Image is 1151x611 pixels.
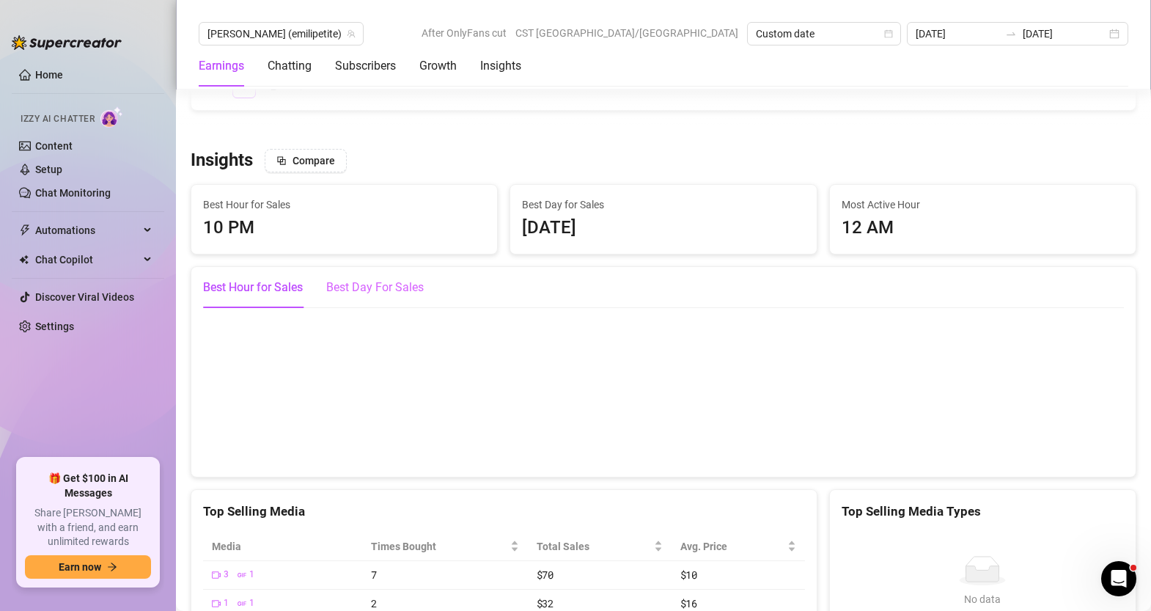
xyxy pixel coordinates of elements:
span: CST [GEOGRAPHIC_DATA]/[GEOGRAPHIC_DATA] [515,22,738,44]
div: Best Day For Sales [326,279,424,296]
span: Custom date [756,23,892,45]
a: Discover Viral Videos [35,291,134,303]
span: 🎁 Get $100 in AI Messages [25,472,151,500]
span: gif [238,571,246,579]
span: $10 [680,568,697,582]
th: Total Sales [528,533,672,561]
img: Chat Copilot [19,255,29,265]
a: Chat Monitoring [35,187,111,199]
span: video-camera [212,599,221,608]
span: Times Bought [371,538,507,555]
button: Earn nowarrow-right [25,555,151,579]
span: 1 [249,596,254,610]
span: swap-right [1005,28,1017,40]
span: block [276,156,287,166]
button: Compare [265,149,347,172]
div: Subscribers [335,57,396,75]
div: 10 PM [203,214,485,242]
h3: Insights [191,149,253,172]
div: Top Selling Media Types [842,502,1124,522]
span: Total Sales [537,538,651,555]
span: Most Active Hour [842,197,1124,213]
div: Best Hour for Sales [203,279,303,296]
th: Times Bought [362,533,528,561]
span: Emili (emilipetite) [207,23,355,45]
span: arrow-right [107,562,117,572]
div: No data [959,591,1006,607]
span: Share [PERSON_NAME] with a friend, and earn unlimited rewards [25,506,151,549]
img: logo-BBDzfeDw.svg [12,35,122,50]
span: gif [238,599,246,608]
span: After OnlyFans cut [422,22,507,44]
span: 1 [224,596,229,610]
span: Automations [35,219,139,242]
span: calendar [884,29,893,38]
div: 12 AM [842,214,1124,242]
span: thunderbolt [19,224,31,236]
span: Best Day for Sales [522,197,804,213]
span: $32 [537,596,554,610]
span: to [1005,28,1017,40]
span: Chat Copilot [35,248,139,271]
span: video-camera [212,571,221,579]
span: Compare [293,155,335,167]
div: Top Selling Media [203,502,805,522]
th: Media [203,533,362,561]
div: Earnings [199,57,244,75]
a: Settings [35,321,74,332]
input: Start date [916,26,999,42]
div: Chatting [268,57,312,75]
a: Content [35,140,73,152]
span: team [347,29,356,38]
a: Setup [35,164,62,175]
a: Home [35,69,63,81]
span: Earn now [59,561,101,573]
div: Growth [419,57,457,75]
span: $70 [537,568,554,582]
span: 1 [249,568,254,582]
span: $16 [680,596,697,610]
span: Avg. Price [680,538,784,555]
span: 7 [371,568,377,582]
div: [DATE] [522,214,804,242]
input: End date [1023,26,1106,42]
th: Avg. Price [672,533,805,561]
div: Insights [480,57,521,75]
span: Best Hour for Sales [203,197,485,213]
span: 2 [371,596,377,610]
img: AI Chatter [100,106,123,128]
span: 3 [224,568,229,582]
span: Izzy AI Chatter [21,112,95,126]
iframe: Intercom live chat [1101,561,1136,596]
